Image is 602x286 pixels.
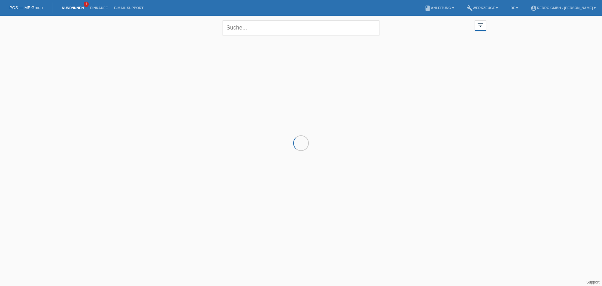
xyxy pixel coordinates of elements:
a: E-Mail Support [111,6,147,10]
a: bookAnleitung ▾ [421,6,457,10]
a: account_circleRedro GmbH - [PERSON_NAME] ▾ [527,6,599,10]
i: filter_list [477,22,484,29]
i: account_circle [531,5,537,11]
a: Einkäufe [87,6,111,10]
i: build [467,5,473,11]
a: DE ▾ [507,6,521,10]
i: book [425,5,431,11]
a: POS — MF Group [9,5,43,10]
input: Suche... [223,20,379,35]
a: buildWerkzeuge ▾ [463,6,501,10]
span: 1 [84,2,89,7]
a: Support [586,280,599,284]
a: Kund*innen [59,6,87,10]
